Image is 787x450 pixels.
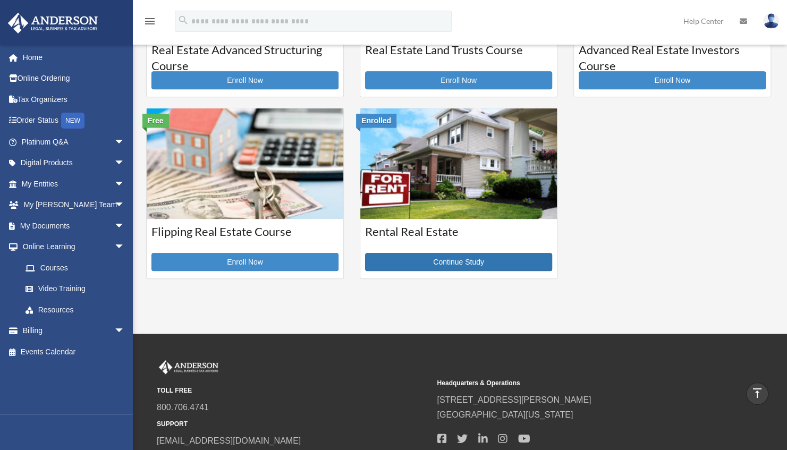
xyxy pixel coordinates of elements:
span: arrow_drop_down [114,320,136,342]
a: Order StatusNEW [7,110,141,132]
a: Platinum Q&Aarrow_drop_down [7,131,141,152]
a: Billingarrow_drop_down [7,320,141,342]
small: Headquarters & Operations [437,378,709,389]
a: Enroll Now [365,71,552,89]
i: vertical_align_top [751,387,764,400]
h3: Advanced Real Estate Investors Course [579,42,766,69]
span: arrow_drop_down [114,194,136,216]
i: menu [143,15,156,28]
a: Continue Study [365,253,552,271]
small: SUPPORT [157,419,429,430]
a: [EMAIL_ADDRESS][DOMAIN_NAME] [157,436,301,445]
span: arrow_drop_down [114,152,136,174]
img: Anderson Advisors Platinum Portal [5,13,101,33]
a: Home [7,47,141,68]
small: TOLL FREE [157,385,429,396]
a: My [PERSON_NAME] Teamarrow_drop_down [7,194,141,216]
a: Video Training [15,278,141,300]
i: search [177,14,189,26]
h3: Real Estate Advanced Structuring Course [151,42,339,69]
a: Courses [15,257,136,278]
a: [STREET_ADDRESS][PERSON_NAME] [437,395,591,404]
h3: Rental Real Estate [365,224,552,250]
div: Free [142,114,169,128]
a: Resources [15,299,141,320]
img: User Pic [763,13,779,29]
h3: Flipping Real Estate Course [151,224,339,250]
span: arrow_drop_down [114,131,136,153]
a: Online Ordering [7,68,141,89]
span: arrow_drop_down [114,236,136,258]
a: Enroll Now [151,71,339,89]
img: Anderson Advisors Platinum Portal [157,360,221,374]
a: menu [143,19,156,28]
a: Digital Productsarrow_drop_down [7,152,141,174]
a: [GEOGRAPHIC_DATA][US_STATE] [437,410,573,419]
a: Enroll Now [579,71,766,89]
a: Tax Organizers [7,89,141,110]
a: Events Calendar [7,341,141,362]
a: Online Learningarrow_drop_down [7,236,141,258]
span: arrow_drop_down [114,215,136,237]
a: vertical_align_top [746,383,768,405]
a: Enroll Now [151,253,339,271]
a: My Entitiesarrow_drop_down [7,173,141,194]
span: arrow_drop_down [114,173,136,195]
div: NEW [61,113,84,129]
div: Enrolled [356,114,396,128]
a: My Documentsarrow_drop_down [7,215,141,236]
h3: Real Estate Land Trusts Course [365,42,552,69]
a: 800.706.4741 [157,403,209,412]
